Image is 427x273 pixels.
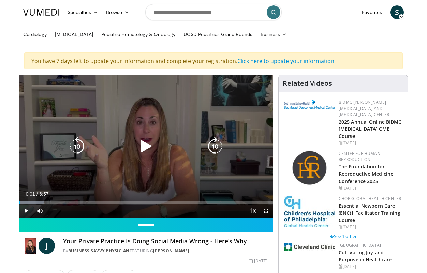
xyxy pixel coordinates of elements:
[339,249,392,263] a: Cultivating Joy and Purpose in Healthcare
[330,233,357,239] a: See 1 other
[339,118,401,139] a: 2025 Annual Online BIDMC [MEDICAL_DATA] CME Course
[246,204,259,218] button: Playback Rate
[339,150,380,162] a: Center for Human Reproduction
[39,238,55,254] a: J
[179,28,256,41] a: UCSD Pediatrics Grand Rounds
[292,150,328,186] img: c058e059-5986-4522-8e32-16b7599f4943.png.150x105_q85_autocrop_double_scale_upscale_version-0.2.png
[153,248,189,254] a: [PERSON_NAME]
[339,203,400,223] a: Essential Newborn Care (ENC)1 Facilitator Training Course
[68,248,130,254] a: Business Savvy Physician
[51,28,97,41] a: [MEDICAL_DATA]
[19,75,273,218] video-js: Video Player
[63,5,102,19] a: Specialties
[339,242,381,248] a: [GEOGRAPHIC_DATA]
[284,243,335,251] img: 1ef99228-8384-4f7a-af87-49a18d542794.png.150x105_q85_autocrop_double_scale_upscale_version-0.2.jpg
[102,5,133,19] a: Browse
[339,185,402,191] div: [DATE]
[24,52,403,69] div: You have 7 days left to update your information and complete your registration.
[33,204,47,218] button: Mute
[358,5,386,19] a: Favorites
[256,28,291,41] a: Business
[284,100,335,109] img: c96b19ec-a48b-46a9-9095-935f19585444.png.150x105_q85_autocrop_double_scale_upscale_version-0.2.png
[19,201,273,204] div: Progress Bar
[63,238,267,245] h4: Your Private Practice Is Doing Social Media Wrong - Here’s Why
[339,196,401,202] a: CHOP Global Health Center
[97,28,179,41] a: Pediatric Hematology & Oncology
[259,204,273,218] button: Fullscreen
[339,263,402,270] div: [DATE]
[283,79,332,87] h4: Related Videos
[36,191,38,197] span: /
[25,238,36,254] img: Business Savvy Physician
[249,258,267,264] div: [DATE]
[19,204,33,218] button: Play
[145,4,282,20] input: Search topics, interventions
[339,224,402,230] div: [DATE]
[63,248,267,254] div: By FEATURING
[339,163,393,184] a: The Foundation for Reproductive Medicine Conference 2025
[26,191,35,197] span: 0:01
[23,9,59,16] img: VuMedi Logo
[339,99,389,117] a: BIDMC [PERSON_NAME][MEDICAL_DATA] and [MEDICAL_DATA] Center
[339,140,402,146] div: [DATE]
[284,196,335,227] img: 8fbf8b72-0f77-40e1-90f4-9648163fd298.jpg.150x105_q85_autocrop_double_scale_upscale_version-0.2.jpg
[39,191,48,197] span: 6:57
[390,5,404,19] a: S
[19,28,51,41] a: Cardiology
[237,57,334,65] a: Click here to update your information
